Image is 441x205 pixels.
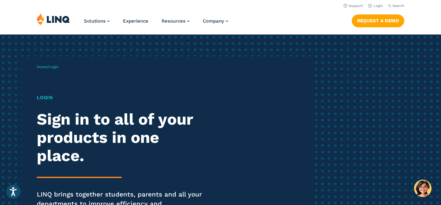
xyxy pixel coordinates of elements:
[393,4,404,8] span: Search
[352,14,404,27] a: Request a Demo
[368,4,383,8] a: Login
[84,18,110,24] a: Solutions
[414,180,432,197] button: Hello, have a question? Let’s chat.
[49,65,58,69] span: Login
[162,18,190,24] a: Resources
[203,18,224,24] span: Company
[37,110,207,165] h2: Sign in to all of your products in one place.
[123,18,148,24] a: Experience
[162,18,185,24] span: Resources
[37,94,207,101] h1: Login
[37,65,58,69] span: /
[203,18,228,24] a: Company
[84,18,106,24] span: Solutions
[37,13,70,25] img: LINQ | K‑12 Software
[388,3,404,8] button: Open Search Bar
[352,13,404,27] nav: Button Navigation
[84,13,228,34] nav: Primary Navigation
[37,65,47,69] a: Home
[344,4,363,8] a: Support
